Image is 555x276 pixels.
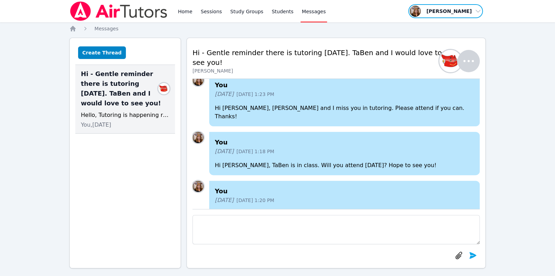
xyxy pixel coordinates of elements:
[192,75,204,86] img: Jerilyn Welsh
[236,91,274,98] span: [DATE] 1:23 PM
[75,65,175,134] div: Hi - Gentle reminder there is tutoring [DATE]. TaBen and I would love to see you!Laina BerrymanHe...
[302,8,326,15] span: Messages
[215,147,234,156] span: [DATE]
[215,161,474,170] p: Hi [PERSON_NAME], TaBen is in class. Will you attend [DATE]? Hope to see you!
[192,181,204,192] img: Jerilyn Welsh
[443,50,480,72] button: Laina Berryman
[236,148,274,155] span: [DATE] 1:18 PM
[69,1,168,21] img: Air Tutors
[215,90,234,98] span: [DATE]
[94,26,119,31] span: Messages
[192,67,443,74] div: [PERSON_NAME]
[439,50,462,72] img: Laina Berryman
[81,121,111,129] span: You, [DATE]
[215,137,474,147] h4: You
[81,69,161,108] span: Hi - Gentle reminder there is tutoring [DATE]. TaBen and I would love to see you!
[215,104,474,121] p: Hi [PERSON_NAME], [PERSON_NAME] and I miss you in tutoring. Please attend if you can. Thanks!
[215,196,234,204] span: [DATE]
[81,111,169,119] div: Hello, Tutoring is happening right now. Thanks!
[215,186,474,196] h4: You
[69,25,486,32] nav: Breadcrumb
[192,132,204,143] img: Jerilyn Welsh
[78,46,126,59] button: Create Thread
[94,25,119,32] a: Messages
[158,83,169,94] img: Laina Berryman
[215,80,474,90] h4: You
[236,197,274,204] span: [DATE] 1:20 PM
[192,48,443,67] h2: Hi - Gentle reminder there is tutoring [DATE]. TaBen and I would love to see you!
